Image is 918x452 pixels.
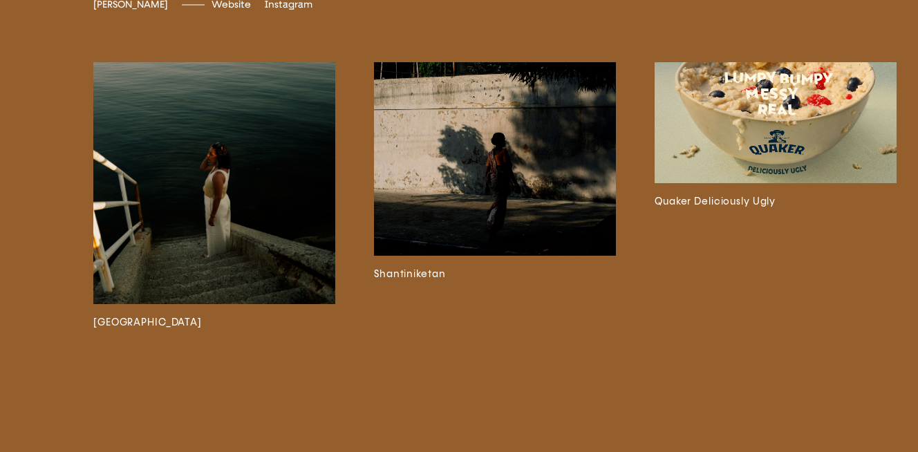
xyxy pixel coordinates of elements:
[374,62,616,391] a: Shantiniketan
[655,194,897,209] h3: Quaker Deliciously Ugly
[655,62,897,391] a: Quaker Deliciously Ugly
[93,62,335,391] a: [GEOGRAPHIC_DATA]
[374,267,616,282] h3: Shantiniketan
[93,315,335,330] h3: [GEOGRAPHIC_DATA]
